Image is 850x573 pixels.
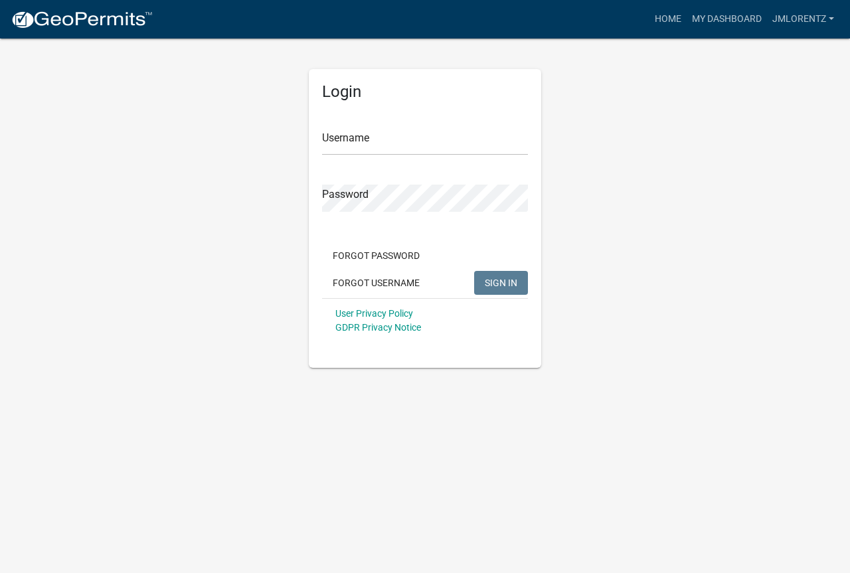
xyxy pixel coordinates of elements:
[767,7,839,32] a: JMLorentz
[335,308,413,319] a: User Privacy Policy
[485,277,517,287] span: SIGN IN
[322,82,528,102] h5: Login
[649,7,687,32] a: Home
[474,271,528,295] button: SIGN IN
[322,271,430,295] button: Forgot Username
[322,244,430,268] button: Forgot Password
[335,322,421,333] a: GDPR Privacy Notice
[687,7,767,32] a: My Dashboard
